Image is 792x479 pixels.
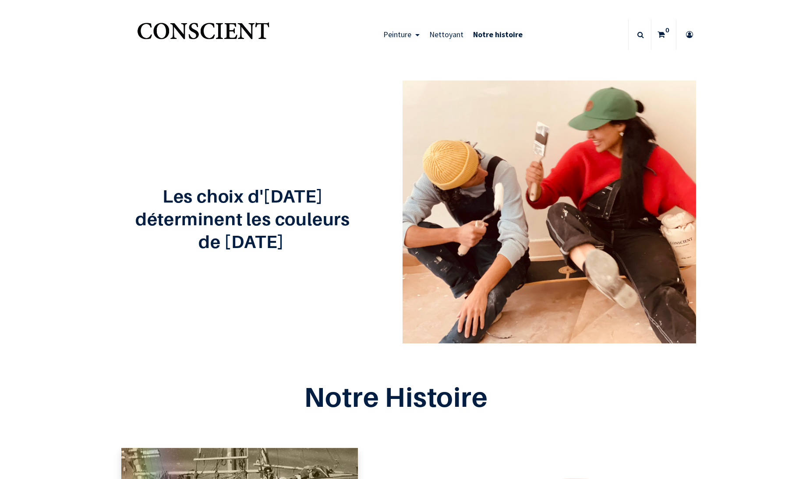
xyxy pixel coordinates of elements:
[96,232,389,251] h2: de [DATE]
[651,19,676,50] a: 0
[96,186,389,206] h2: Les choix d'[DATE]
[663,26,672,35] sup: 0
[96,209,389,228] h2: déterminent les couleurs
[429,29,463,39] span: Nettoyant
[304,381,488,413] font: Notre Histoire
[135,17,271,52] a: Logo of Conscient
[378,19,424,50] a: Peinture
[473,29,523,39] span: Notre histoire
[383,29,411,39] span: Peinture
[135,17,271,52] img: Conscient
